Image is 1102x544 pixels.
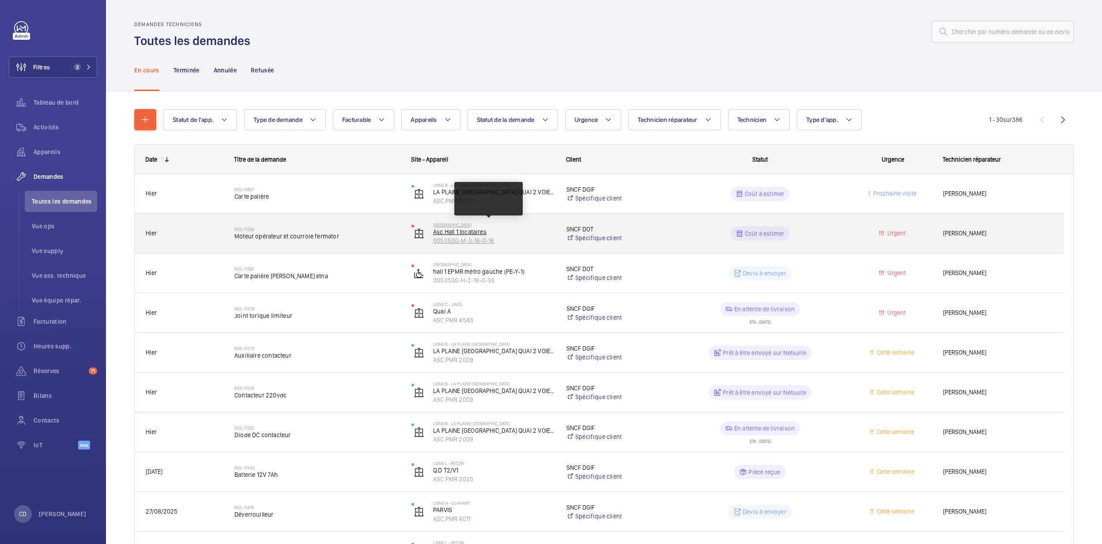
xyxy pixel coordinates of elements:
span: Vue supply [32,246,97,255]
span: Bilans [34,391,97,400]
a: Spécifique client [566,393,666,401]
span: Hier [146,428,157,435]
p: Prêt à être envoyé sur Netsuite [723,388,806,397]
button: Type de demande [244,109,326,130]
p: Coût à estimer [745,189,785,198]
p: ASC.PMR 4011 [433,514,555,523]
p: CD [19,510,26,518]
span: Déverrouilleur [234,510,400,519]
span: Vue ass. technique [32,271,97,280]
span: Heures supp. [34,342,97,351]
p: Ligne C - JAVEL [433,302,555,307]
span: Carte palière [PERSON_NAME] etna [234,272,400,280]
span: Titre de la demande [234,156,286,163]
span: Hier [146,230,157,237]
img: elevator.svg [414,189,424,199]
span: [PERSON_NAME] [943,189,1053,199]
img: elevator.svg [414,506,424,517]
p: Asc Hall 1 locataires [433,227,555,236]
span: [PERSON_NAME] [943,348,1053,358]
a: Spécifique client [566,194,666,203]
p: SNCF DGIF [566,304,666,313]
span: Urgence [882,156,904,163]
p: Ligne B - La Plaine [GEOGRAPHIC_DATA] [433,421,555,426]
p: En attente de livraison [734,424,795,433]
span: Beta [78,441,90,450]
span: Urgent [886,309,906,316]
span: Client [566,156,581,163]
h2: R25-11416 [234,505,400,510]
span: Carte palière [234,192,400,201]
button: Statut de l'app. [163,109,237,130]
p: PARVIS [433,506,555,514]
p: 005353G-H-2-18-0-33 [433,276,555,285]
p: LA PLAINE [GEOGRAPHIC_DATA] QUAI 2 VOIE 2/2B [433,347,555,355]
a: Spécifique client [566,313,666,322]
span: Contacteur 220vdc [234,391,400,400]
p: [PERSON_NAME] [39,510,87,518]
h2: R25-11574 [234,385,400,391]
span: [PERSON_NAME] [943,387,1053,397]
button: Technicien [728,109,790,130]
span: Urgent [886,230,906,237]
p: Q.D T2/V1 [433,466,555,475]
span: Type d'app. [806,116,838,123]
p: ASC.PMR 3025 [433,475,555,484]
span: Cette semaine [875,468,914,475]
p: ASC.PMR 2009 [433,355,555,364]
a: Spécifique client [566,512,666,521]
p: Devis à envoyer [743,269,786,278]
button: Statut de la demande [468,109,558,130]
a: Spécifique client [566,353,666,362]
h2: Demandes techniciens [134,21,256,27]
span: 2 [74,64,81,71]
p: SNCF DGIF [566,423,666,432]
img: elevator.svg [414,427,424,438]
p: LA PLAINE [GEOGRAPHIC_DATA] QUAI 2 VOIE 2/2B [433,426,555,435]
p: ASC.PMR 4543 [433,316,555,325]
span: Facturation [34,317,97,326]
span: Cette semaine [875,389,914,396]
span: Cette semaine [875,508,914,515]
button: Facturable [333,109,395,130]
span: Site - Appareil [411,156,448,163]
h1: Toutes les demandes [134,33,256,49]
span: sur [1003,116,1012,123]
p: LA PLAINE [GEOGRAPHIC_DATA] QUAI 2 VOIE 2/2B [433,188,555,196]
img: elevator.svg [414,387,424,398]
h2: R25-11562 [234,425,400,431]
p: Ligne B - La Plaine [GEOGRAPHIC_DATA] [433,182,555,188]
span: Cette semaine [875,428,914,435]
p: SNCF DGIF [566,185,666,194]
span: Statut de l'app. [173,116,214,123]
button: Urgence [565,109,622,130]
h2: R25-11578 [234,306,400,311]
span: Contacts [34,416,97,425]
p: Terminée [174,66,200,75]
button: Appareils [401,109,460,130]
span: Hier [146,190,157,197]
p: En cours [134,66,159,75]
span: Diode DC contacteur [234,431,400,439]
span: [PERSON_NAME] [943,506,1053,517]
img: platform_lift.svg [414,268,424,279]
span: Technicien réparateur [943,156,1001,163]
p: ASC.PMR 2009 [433,395,555,404]
span: Réserves [34,366,85,375]
span: Tableau de bord [34,98,97,107]
p: SNCF DGIF [566,503,666,512]
span: [PERSON_NAME] [943,308,1053,318]
span: Toutes les demandes [32,197,97,206]
p: SNCF DGIF [566,384,666,393]
span: Vue ops [32,222,97,230]
p: Ligne B - La Plaine [GEOGRAPHIC_DATA] [433,341,555,347]
span: Appareils [411,116,437,123]
span: Auxiliaire contacteur [234,351,400,360]
p: Pièce reçue [748,468,780,476]
p: Ligne N - CLAMART [433,500,555,506]
p: SNCF DOT [566,225,666,234]
img: elevator.svg [414,308,424,318]
span: Facturable [342,116,371,123]
span: Activités [34,123,97,132]
button: Technicien réparateur [628,109,721,130]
